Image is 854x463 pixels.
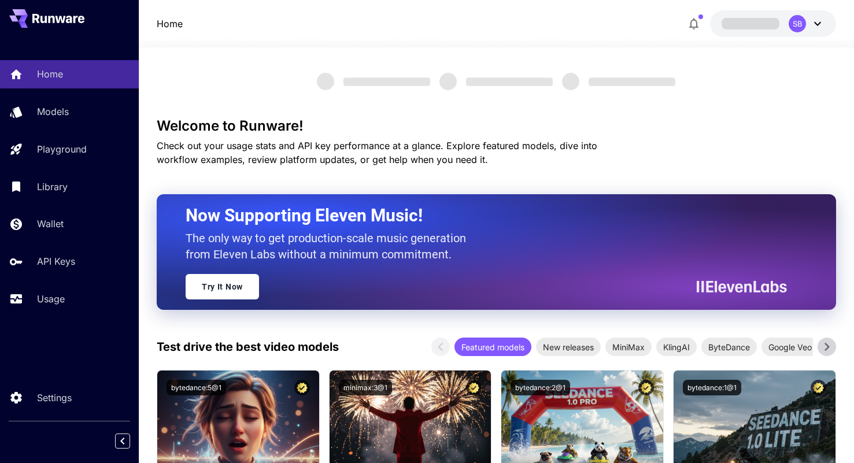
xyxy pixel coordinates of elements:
[683,380,741,395] button: bytedance:1@1
[536,338,601,356] div: New releases
[638,380,654,395] button: Certified Model – Vetted for best performance and includes a commercial license.
[157,17,183,31] nav: breadcrumb
[294,380,310,395] button: Certified Model – Vetted for best performance and includes a commercial license.
[656,338,697,356] div: KlingAI
[811,380,826,395] button: Certified Model – Vetted for best performance and includes a commercial license.
[454,341,531,353] span: Featured models
[466,380,482,395] button: Certified Model – Vetted for best performance and includes a commercial license.
[37,142,87,156] p: Playground
[701,338,757,356] div: ByteDance
[157,140,597,165] span: Check out your usage stats and API key performance at a glance. Explore featured models, dive int...
[37,67,63,81] p: Home
[186,230,475,262] p: The only way to get production-scale music generation from Eleven Labs without a minimum commitment.
[115,434,130,449] button: Collapse sidebar
[605,341,652,353] span: MiniMax
[37,180,68,194] p: Library
[761,341,819,353] span: Google Veo
[186,274,259,299] a: Try It Now
[37,292,65,306] p: Usage
[789,15,806,32] div: SB
[339,380,392,395] button: minimax:3@1
[37,254,75,268] p: API Keys
[536,341,601,353] span: New releases
[454,338,531,356] div: Featured models
[157,17,183,31] a: Home
[157,338,339,355] p: Test drive the best video models
[157,118,836,134] h3: Welcome to Runware!
[511,380,570,395] button: bytedance:2@1
[37,217,64,231] p: Wallet
[656,341,697,353] span: KlingAI
[124,431,139,451] div: Collapse sidebar
[605,338,652,356] div: MiniMax
[167,380,226,395] button: bytedance:5@1
[186,205,778,227] h2: Now Supporting Eleven Music!
[701,341,757,353] span: ByteDance
[37,105,69,118] p: Models
[37,391,72,405] p: Settings
[761,338,819,356] div: Google Veo
[710,10,836,37] button: SB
